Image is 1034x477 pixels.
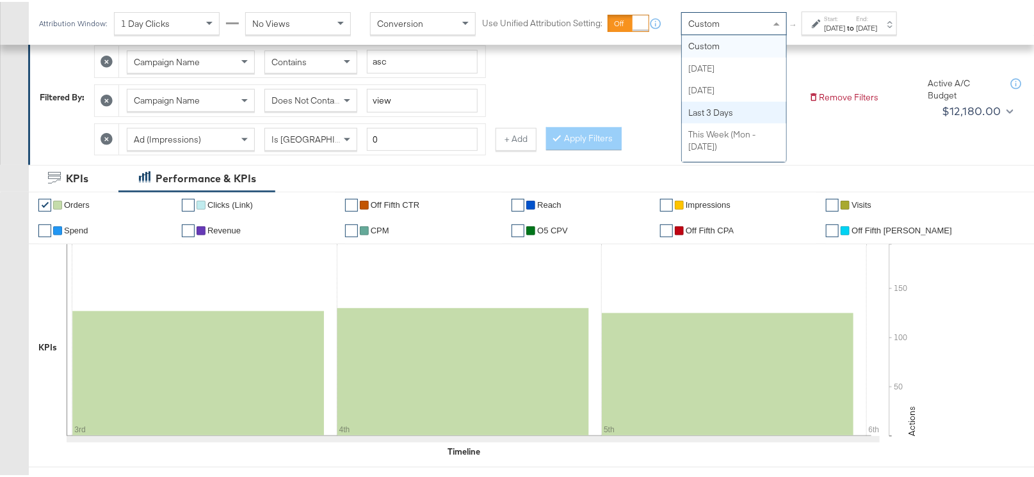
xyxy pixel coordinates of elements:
[852,198,871,208] span: Visits
[682,56,786,78] div: [DATE]
[345,197,358,210] a: ✔
[856,13,877,21] label: End:
[64,224,88,233] span: Spend
[377,16,423,27] span: Conversion
[252,16,290,27] span: No Views
[448,444,480,456] div: Timeline
[682,100,786,122] div: Last 3 Days
[537,198,561,208] span: Reach
[182,223,195,235] a: ✔
[134,132,201,143] span: Ad (Impressions)
[824,13,845,21] label: Start:
[682,121,786,155] div: This Week (Mon - [DATE])
[942,100,1001,119] div: $12,180.00
[682,77,786,100] div: [DATE]
[852,224,952,233] span: Off Fifth [PERSON_NAME]
[856,21,877,31] div: [DATE]
[38,197,51,210] a: ✔
[121,16,170,27] span: 1 Day Clicks
[682,155,786,189] div: This Week (Sun - [DATE])
[688,16,720,27] span: Custom
[182,197,195,210] a: ✔
[156,169,256,184] div: Performance & KPIs
[271,132,369,143] span: Is [GEOGRAPHIC_DATA]
[40,90,85,102] div: Filtered By:
[537,224,568,233] span: O5 CPV
[788,22,800,26] span: ↑
[207,224,241,233] span: Revenue
[826,223,839,235] a: ✔
[38,340,57,352] div: KPIs
[66,169,88,184] div: KPIs
[134,93,200,104] span: Campaign Name
[824,21,845,31] div: [DATE]
[928,75,998,99] div: Active A/C Budget
[271,93,341,104] span: Does Not Contain
[496,126,537,149] button: + Add
[271,54,307,66] span: Contains
[367,48,478,72] input: Enter a search term
[686,224,734,233] span: off fifth CPA
[134,54,200,66] span: Campaign Name
[38,17,108,26] div: Attribution Window:
[826,197,839,210] a: ✔
[38,223,51,235] a: ✔
[371,198,419,208] span: Off Fifth CTR
[682,33,786,56] div: Custom
[512,197,524,210] a: ✔
[906,404,917,434] text: Actions
[660,197,673,210] a: ✔
[371,224,389,233] span: CPM
[482,15,602,27] label: Use Unified Attribution Setting:
[367,87,478,111] input: Enter a search term
[345,223,358,235] a: ✔
[207,198,253,208] span: Clicks (Link)
[512,223,524,235] a: ✔
[367,126,478,150] input: Enter a number
[809,90,878,102] button: Remove Filters
[660,223,673,235] a: ✔
[937,99,1016,120] button: $12,180.00
[845,21,856,31] strong: to
[686,198,731,208] span: Impressions
[64,198,90,208] span: Orders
